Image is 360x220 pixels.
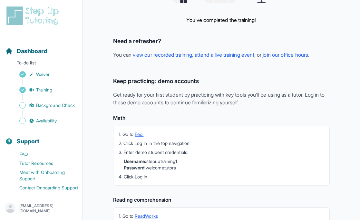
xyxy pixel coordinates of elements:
[5,168,82,183] a: Meet with Onboarding Support
[113,51,330,59] p: You can , , or .
[186,16,256,24] p: You've completed the training!
[113,196,330,204] h4: Reading comprehension
[119,174,324,180] li: 4. Click Log in
[263,52,308,58] a: join our office hours
[17,137,40,146] span: Support
[5,116,82,125] a: Availability
[113,114,330,122] h4: Math
[124,158,147,164] strong: Username:
[3,60,80,69] p: To-do list
[3,36,80,58] button: Dashboard
[5,159,82,168] a: Tutor Resources
[5,85,82,94] a: Training
[17,47,47,56] span: Dashboard
[135,131,143,137] a: Eedi
[135,213,158,219] a: ReadWorks
[195,52,254,58] a: attend a live training event
[119,213,324,219] li: 1. Go to
[119,131,324,138] li: 1. Go to
[119,149,324,156] li: 3. Enter demo student credentials:
[36,87,53,93] span: Training
[19,203,77,214] p: [EMAIL_ADDRESS][DOMAIN_NAME]
[133,52,192,58] a: view our recorded training
[5,47,47,56] a: Dashboard
[124,158,324,171] li: stepuptraining1 welcometutors
[113,37,330,46] h3: Need a refresher?
[5,101,82,110] a: Background Check
[113,77,330,86] h3: Keep practicing: demo accounts
[5,203,77,214] button: [EMAIL_ADDRESS][DOMAIN_NAME]
[36,102,75,109] span: Background Check
[36,118,57,124] span: Availability
[5,183,82,192] a: Contact Onboarding Support
[5,70,82,79] a: Waiver
[36,71,50,78] span: Waiver
[5,5,63,26] img: logo
[124,165,146,170] strong: Password:
[3,127,80,148] button: Support
[113,91,330,106] p: Get ready for your first student by practicing with key tools you'll be using as a tutor. Log in ...
[119,140,324,147] li: 2. Click Log In in the top navigation
[5,150,82,159] a: FAQ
